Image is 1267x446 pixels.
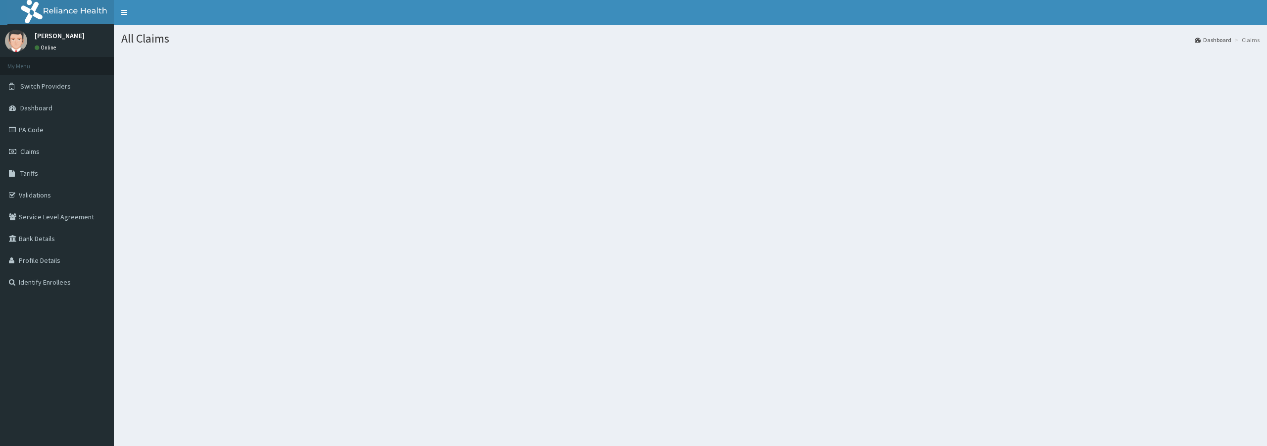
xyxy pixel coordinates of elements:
[1232,36,1260,44] li: Claims
[20,103,52,112] span: Dashboard
[1195,36,1231,44] a: Dashboard
[20,147,40,156] span: Claims
[35,44,58,51] a: Online
[20,82,71,91] span: Switch Providers
[20,169,38,178] span: Tariffs
[121,32,1260,45] h1: All Claims
[5,30,27,52] img: User Image
[35,32,85,39] p: [PERSON_NAME]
